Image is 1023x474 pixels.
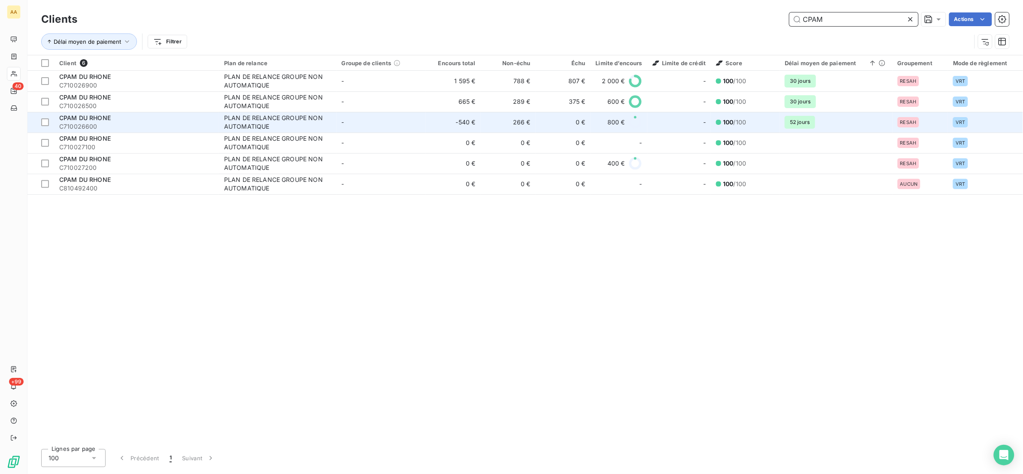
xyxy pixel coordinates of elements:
[342,98,344,105] span: -
[536,174,591,194] td: 0 €
[900,78,917,84] span: RESAH
[54,38,121,45] span: Délai moyen de paiement
[703,97,706,106] span: -
[170,454,172,462] span: 1
[640,180,642,188] span: -
[723,180,746,188] span: /100
[900,161,917,166] span: RESAH
[49,454,59,462] span: 100
[994,445,1014,465] div: Open Intercom Messenger
[59,143,214,151] span: C710027100
[607,97,625,106] span: 600 €
[224,93,331,110] div: PLAN DE RELANCE GROUPE NON AUTOMATIQUE
[703,118,706,127] span: -
[481,91,536,112] td: 289 €
[900,99,917,104] span: RESAH
[536,112,591,133] td: 0 €
[481,112,536,133] td: 266 €
[177,449,220,467] button: Suivant
[723,97,746,106] span: /100
[956,99,965,104] span: VRT
[224,60,331,66] div: Plan de relance
[789,12,918,26] input: Rechercher
[723,160,733,167] span: 100
[703,77,706,85] span: -
[426,91,481,112] td: 665 €
[541,60,586,66] div: Échu
[59,60,76,66] span: Client
[900,181,918,187] span: AUCUN
[481,174,536,194] td: 0 €
[703,159,706,168] span: -
[723,139,746,147] span: /100
[481,71,536,91] td: 788 €
[723,180,733,187] span: 100
[164,449,177,467] button: 1
[953,60,1018,66] div: Mode de règlement
[59,102,214,110] span: C710026500
[481,153,536,174] td: 0 €
[486,60,531,66] div: Non-échu
[224,134,331,151] div: PLAN DE RELANCE GROUPE NON AUTOMATIQUE
[59,155,111,163] span: CPAM DU RHONE
[956,161,965,166] span: VRT
[59,184,214,193] span: C810492400
[723,139,733,146] span: 100
[342,139,344,146] span: -
[112,449,164,467] button: Précédent
[426,133,481,153] td: 0 €
[426,71,481,91] td: 1 595 €
[536,71,591,91] td: 807 €
[723,118,746,127] span: /100
[59,122,214,131] span: C710026600
[956,181,965,187] span: VRT
[723,118,733,126] span: 100
[703,180,706,188] span: -
[342,180,344,187] span: -
[536,91,591,112] td: 375 €
[785,95,816,108] span: 30 jours
[224,72,331,90] div: PLAN DE RELANCE GROUPE NON AUTOMATIQUE
[785,75,816,88] span: 30 jours
[426,153,481,174] td: 0 €
[900,120,917,125] span: RESAH
[607,159,625,168] span: 400 €
[481,133,536,153] td: 0 €
[723,159,746,168] span: /100
[148,35,187,48] button: Filtrer
[716,60,742,66] span: Score
[900,140,917,145] span: RESAH
[785,116,815,129] span: 52 jours
[596,60,642,66] div: Limite d’encours
[536,133,591,153] td: 0 €
[342,60,392,66] span: Groupe de clients
[342,77,344,85] span: -
[342,160,344,167] span: -
[224,175,331,193] div: PLAN DE RELANCE GROUPE NON AUTOMATIQUE
[956,78,965,84] span: VRT
[59,94,111,101] span: CPAM DU RHONE
[949,12,992,26] button: Actions
[426,112,481,133] td: -540 €
[80,59,88,67] span: 6
[59,114,111,121] span: CPAM DU RHONE
[602,77,625,85] span: 2 000 €
[59,135,111,142] span: CPAM DU RHONE
[956,120,965,125] span: VRT
[59,73,111,80] span: CPAM DU RHONE
[723,77,746,85] span: /100
[59,163,214,172] span: C710027200
[9,378,24,386] span: +99
[785,60,887,66] div: Délai moyen de paiement
[12,82,24,90] span: 40
[723,77,733,85] span: 100
[703,139,706,147] span: -
[59,176,111,183] span: CPAM DU RHONE
[898,60,943,66] div: Groupement
[723,98,733,105] span: 100
[342,118,344,126] span: -
[653,60,706,66] span: Limite de crédit
[224,155,331,172] div: PLAN DE RELANCE GROUPE NON AUTOMATIQUE
[41,12,77,27] h3: Clients
[607,118,625,127] span: 800 €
